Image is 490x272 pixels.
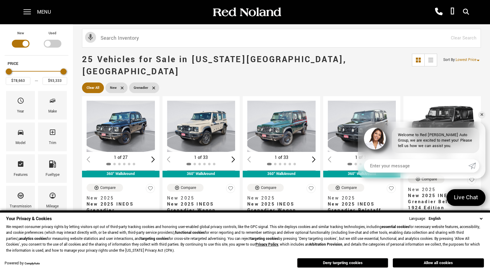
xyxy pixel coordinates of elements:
[6,77,30,85] input: Minimum
[6,154,35,183] div: FeaturesFeatures
[307,184,316,196] button: Save Vehicle
[163,171,240,177] div: 360° WalkAround
[255,242,278,247] a: Privacy Policy
[87,154,155,161] div: 1 of 27
[247,154,316,161] div: 1 of 33
[328,201,392,220] span: New 2025 INEOS Grenadier Belstaff 1924 Edition
[82,29,481,48] input: Search Inventory
[341,185,357,190] div: Compare
[110,84,117,92] span: New
[243,171,320,177] div: 360° WalkAround
[312,156,316,162] div: Next slide
[17,190,24,203] span: Transmission
[49,96,56,108] span: Make
[167,154,235,161] div: 1 of 33
[82,171,159,177] div: 360° WalkAround
[25,262,40,266] a: ComplyAuto
[43,77,67,85] input: Maximum
[6,123,35,151] div: ModelModel
[443,57,456,62] span: Sort By :
[167,195,235,213] a: New 2025New 2025 INEOS Grenadier Wagon
[6,69,12,75] div: Minimum Price
[309,242,342,247] strong: Arbitration Provision
[85,32,96,43] svg: Click to toggle on voice search
[60,69,67,75] div: Maximum Price
[226,184,235,196] button: Save Vehicle
[467,175,476,187] button: Save Vehicle
[212,7,282,18] img: Red Noland Auto Group
[247,201,311,213] span: New 2025 INEOS Grenadier Wagon
[364,128,386,149] img: Agent profile photo
[49,159,56,172] span: Fueltype
[48,108,57,115] div: Make
[87,201,150,220] span: New 2025 INEOS Grenadier Quartermaster
[87,195,150,201] span: New 2025
[451,193,481,202] span: Live Chat
[8,61,65,66] h5: Price
[14,172,28,178] div: Features
[87,101,155,152] div: 1 / 2
[6,91,35,119] div: YearYear
[38,91,67,119] div: MakeMake
[87,184,123,192] button: Compare Vehicle
[468,159,479,173] a: Submit
[261,185,276,190] div: Compare
[38,186,67,214] div: MileageMileage
[87,195,155,220] a: New 2025New 2025 INEOS Grenadier Quartermaster
[328,184,364,192] button: Compare Vehicle
[175,230,205,235] strong: functional cookies
[393,258,484,267] button: Allow all cookies
[19,236,47,241] strong: analytics cookies
[422,176,437,182] div: Compare
[146,184,155,196] button: Save Vehicle
[408,187,476,211] a: New 2025New 2025 INEOS Grenadier Belstaff 1924 Edition
[382,224,409,230] strong: essential cookies
[87,84,99,92] span: Clear All
[364,159,468,173] input: Enter your message
[447,189,485,206] a: Live Chat
[247,195,311,201] span: New 2025
[247,195,316,213] a: New 2025New 2025 INEOS Grenadier Wagon
[10,203,32,210] div: Transmission
[167,101,235,152] div: 1 / 2
[151,156,155,162] div: Next slide
[87,101,155,152] img: 2025 INEOS Grenadier Quartermaster 1
[38,123,67,151] div: TrimTrim
[408,175,444,183] button: Compare Vehicle
[328,195,396,220] a: New 2025New 2025 INEOS Grenadier Belstaff 1924 Edition
[15,140,26,146] div: Model
[17,127,24,140] span: Model
[5,262,40,266] div: Powered by
[408,101,476,152] img: 2025 INEOS Grenadier Belstaff 1924 Edition 1
[297,258,388,268] button: Deny targeting cookies
[49,127,56,140] span: Trim
[167,101,235,152] img: 2025 INEOS Grenadier Wagon 1
[167,201,231,213] span: New 2025 INEOS Grenadier Wagon
[49,30,56,36] label: Used
[6,216,52,222] span: Your Privacy & Cookies
[49,140,56,146] div: Trim
[427,216,484,222] select: Language Select
[247,101,316,152] div: 1 / 2
[134,84,148,92] span: Grenadier
[323,171,401,177] div: 360° WalkAround
[328,154,396,161] div: 1 of 31
[141,236,169,241] strong: targeting cookies
[328,101,396,152] div: 1 / 2
[328,195,392,201] span: New 2025
[408,193,472,211] span: New 2025 INEOS Grenadier Belstaff 1924 Edition
[49,190,56,203] span: Mileage
[247,101,316,152] img: 2025 INEOS Grenadier Wagon 1
[82,54,346,78] span: 25 Vehicles for Sale in [US_STATE][GEOGRAPHIC_DATA], [GEOGRAPHIC_DATA]
[409,217,426,221] div: Language:
[6,224,484,254] p: We respect consumer privacy rights by letting visitors opt out of third-party tracking cookies an...
[17,108,24,115] div: Year
[6,66,67,85] div: Price
[181,185,196,190] div: Compare
[167,195,231,201] span: New 2025
[167,184,204,192] button: Compare Vehicle
[328,101,396,152] img: 2025 INEOS Grenadier Belstaff 1924 Edition 1
[247,184,284,192] button: Compare Vehicle
[17,96,24,108] span: Year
